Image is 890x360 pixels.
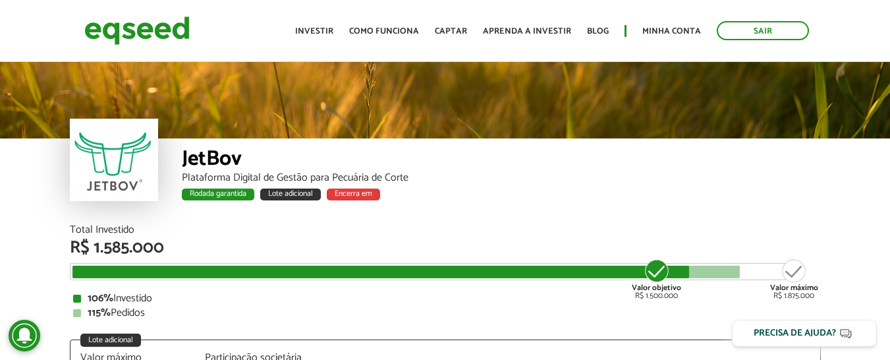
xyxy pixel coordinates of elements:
div: Lote adicional [260,189,321,200]
div: R$ 1.500.000 [632,258,681,300]
div: Plataforma Digital de Gestão para Pecuária de Corte [182,173,821,183]
div: Rodada garantida [182,189,254,200]
a: Investir [295,27,333,36]
a: Captar [435,27,467,36]
div: Investido [73,293,818,304]
strong: 115% [88,304,111,322]
div: Pedidos [73,308,818,318]
a: Minha conta [642,27,701,36]
div: Lote adicional [80,334,141,347]
strong: 106% [88,289,113,307]
div: R$ 1.585.000 [70,239,821,256]
div: R$ 1.875.000 [770,258,818,300]
a: Como funciona [349,27,419,36]
a: Aprenda a investir [483,27,571,36]
a: Blog [587,27,609,36]
div: JetBov [182,148,821,173]
div: Encerra em [327,189,380,200]
img: EqSeed [84,13,190,48]
a: Sair [717,21,809,40]
strong: Valor máximo [770,282,818,294]
strong: Valor objetivo [632,282,681,294]
div: Total Investido [70,225,821,235]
